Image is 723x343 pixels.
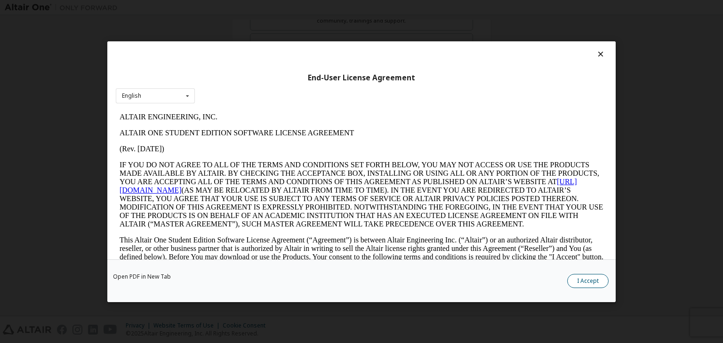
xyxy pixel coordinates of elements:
div: English [122,93,141,99]
button: I Accept [567,274,609,288]
a: Open PDF in New Tab [113,274,171,280]
p: ALTAIR ONE STUDENT EDITION SOFTWARE LICENSE AGREEMENT [4,20,488,28]
div: End-User License Agreement [116,73,607,82]
p: IF YOU DO NOT AGREE TO ALL OF THE TERMS AND CONDITIONS SET FORTH BELOW, YOU MAY NOT ACCESS OR USE... [4,52,488,119]
p: This Altair One Student Edition Software License Agreement (“Agreement”) is between Altair Engine... [4,127,488,161]
p: ALTAIR ENGINEERING, INC. [4,4,488,12]
p: (Rev. [DATE]) [4,36,488,44]
a: [URL][DOMAIN_NAME] [4,69,461,85]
